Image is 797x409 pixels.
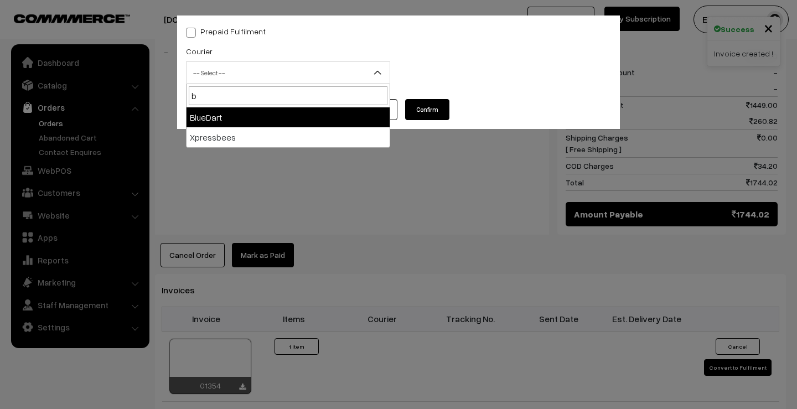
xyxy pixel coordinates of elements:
[186,45,213,57] label: Courier
[187,63,390,82] span: -- Select --
[187,107,390,127] li: BlueDart
[186,25,266,37] label: Prepaid Fulfilment
[186,61,390,84] span: -- Select --
[405,99,449,120] button: Confirm
[187,127,390,147] li: Xpressbees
